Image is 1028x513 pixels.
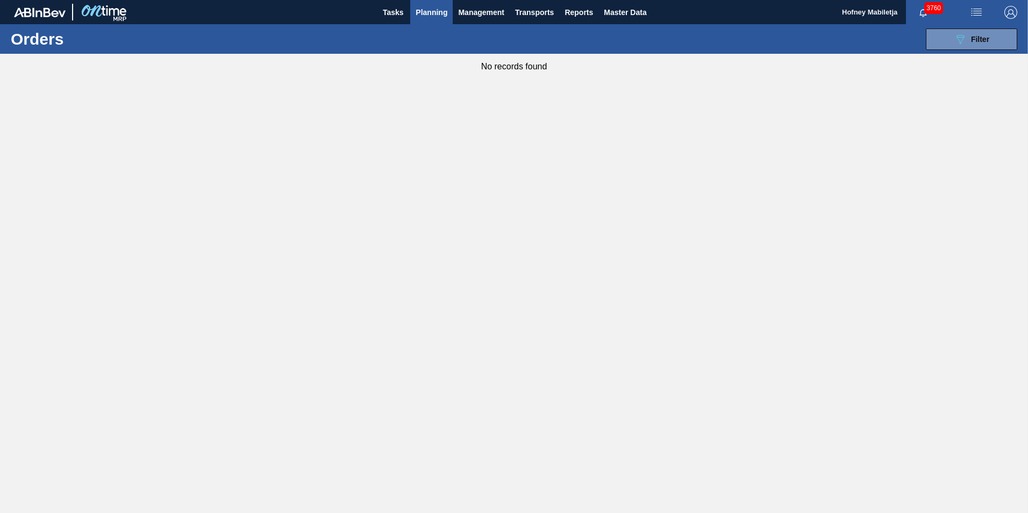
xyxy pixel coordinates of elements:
img: TNhmsLtSVTkK8tSr43FrP2fwEKptu5GPRR3wAAAABJRU5ErkJggg== [14,8,66,17]
span: Reports [565,6,593,19]
button: Filter [926,28,1017,50]
span: Filter [971,35,989,44]
img: userActions [970,6,983,19]
img: Logout [1004,6,1017,19]
button: Notifications [906,5,940,20]
span: 3760 [924,2,943,14]
span: Transports [515,6,554,19]
span: Planning [416,6,447,19]
span: Master Data [604,6,646,19]
span: Tasks [381,6,405,19]
h1: Orders [11,33,172,45]
span: Management [458,6,504,19]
